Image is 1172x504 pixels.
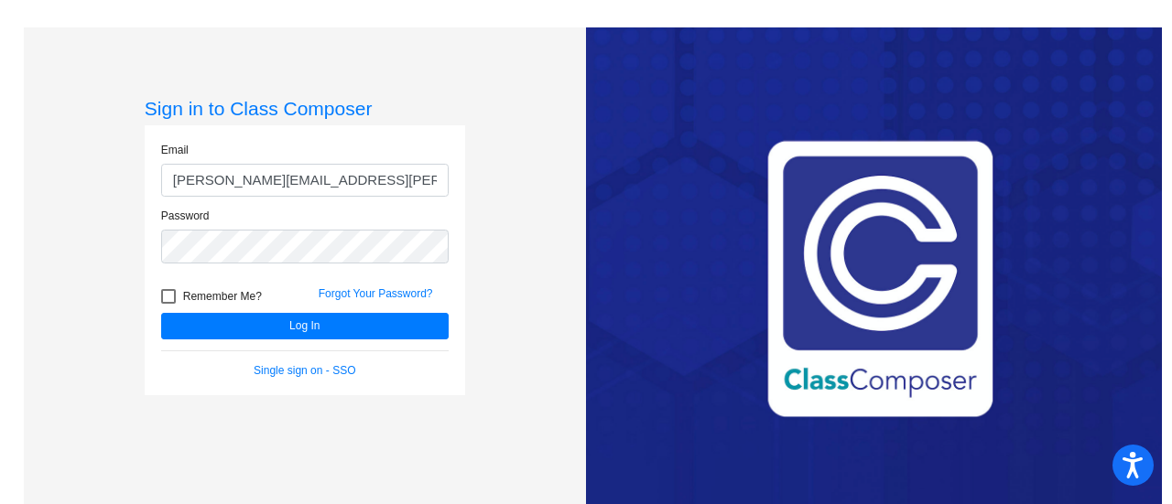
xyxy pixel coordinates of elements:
label: Email [161,142,189,158]
h3: Sign in to Class Composer [145,97,465,120]
label: Password [161,208,210,224]
span: Remember Me? [183,285,262,307]
a: Single sign on - SSO [254,364,355,377]
a: Forgot Your Password? [319,287,433,300]
button: Log In [161,313,449,339]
